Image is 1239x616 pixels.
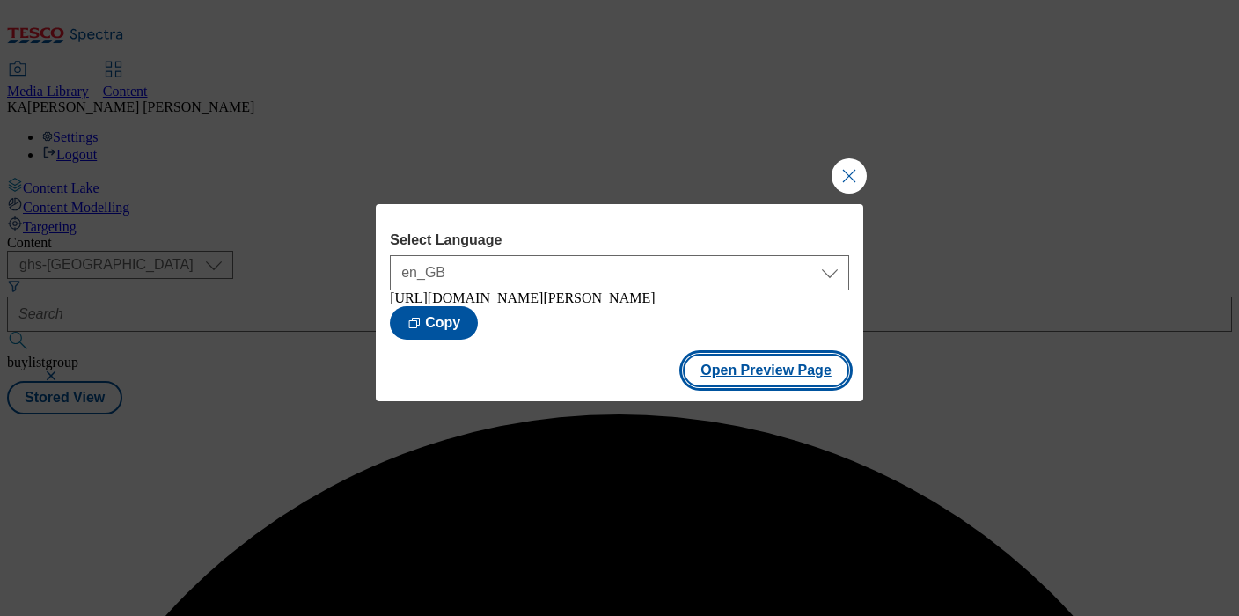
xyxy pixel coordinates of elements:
div: [URL][DOMAIN_NAME][PERSON_NAME] [390,290,849,306]
button: Copy [390,306,478,340]
div: Modal [376,204,863,401]
label: Select Language [390,232,849,248]
button: Open Preview Page [683,354,849,387]
button: Close Modal [832,158,867,194]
